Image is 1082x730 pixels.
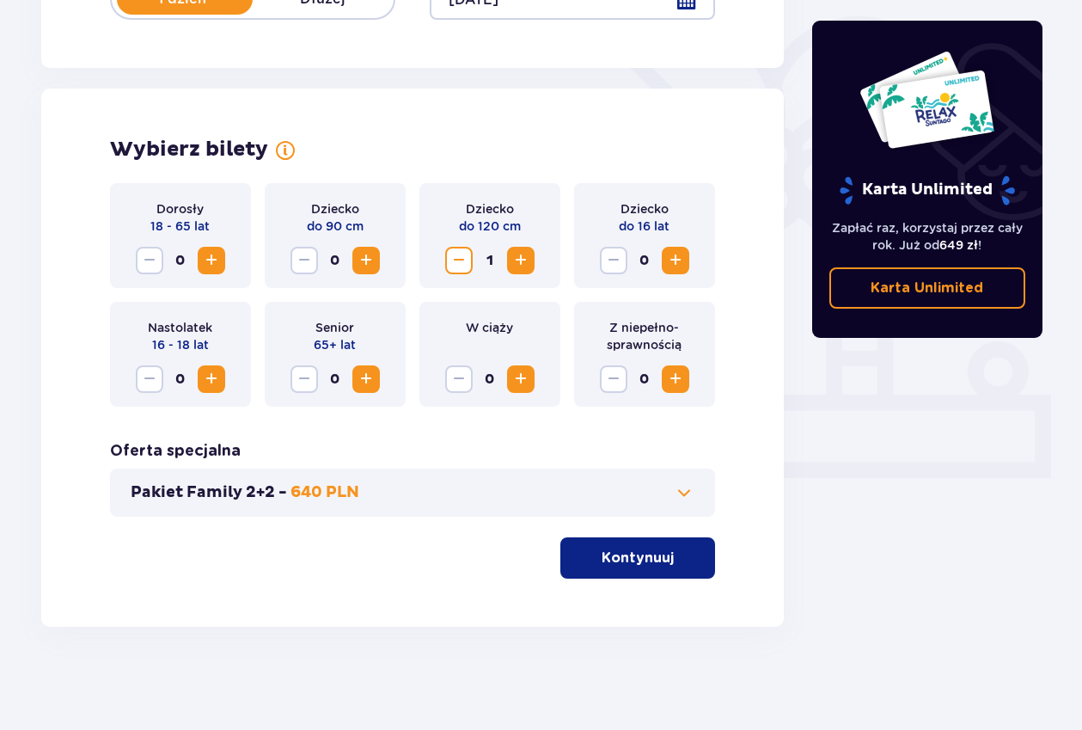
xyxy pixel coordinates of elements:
button: Zwiększ [662,365,689,393]
button: Zmniejsz [445,247,473,274]
p: do 120 cm [459,218,521,235]
p: Dziecko [466,200,514,218]
p: Karta Unlimited [838,175,1017,206]
p: 640 PLN [290,482,359,503]
p: Dziecko [620,200,669,218]
p: do 16 lat [619,218,669,235]
button: Kontynuuj [560,537,715,579]
button: Zmniejsz [136,365,163,393]
button: Zwiększ [507,247,535,274]
button: Pakiet Family 2+2 -640 PLN [131,482,695,503]
p: Karta Unlimited [871,279,983,298]
button: Zmniejsz [290,365,318,393]
p: 18 - 65 lat [150,218,210,235]
span: 0 [631,247,658,274]
p: Z niepełno­sprawnością [588,319,701,353]
button: Zwiększ [662,247,689,274]
span: 0 [321,247,349,274]
p: 16 - 18 lat [152,336,209,353]
button: Zmniejsz [600,365,627,393]
button: Zwiększ [198,365,225,393]
p: Dziecko [311,200,359,218]
p: Kontynuuj [602,549,674,567]
p: 65+ lat [314,336,356,353]
p: Pakiet Family 2+2 - [131,482,287,503]
span: 0 [167,365,194,393]
span: 0 [476,365,504,393]
button: Zwiększ [507,365,535,393]
img: Dwie karty całoroczne do Suntago z napisem 'UNLIMITED RELAX', na białym tle z tropikalnymi liśćmi... [859,50,995,150]
button: Zmniejsz [600,247,627,274]
button: Zmniejsz [290,247,318,274]
p: Senior [315,319,354,336]
p: Nastolatek [148,319,212,336]
button: Zwiększ [352,247,380,274]
span: 1 [476,247,504,274]
button: Zmniejsz [136,247,163,274]
h3: Oferta specjalna [110,441,241,462]
button: Zwiększ [198,247,225,274]
span: 0 [167,247,194,274]
a: Karta Unlimited [829,267,1025,309]
span: 0 [631,365,658,393]
button: Zwiększ [352,365,380,393]
span: 649 zł [939,238,978,252]
p: Zapłać raz, korzystaj przez cały rok. Już od ! [829,219,1025,254]
span: 0 [321,365,349,393]
p: Dorosły [156,200,204,218]
p: W ciąży [466,319,513,336]
button: Zmniejsz [445,365,473,393]
h2: Wybierz bilety [110,137,268,163]
p: do 90 cm [307,218,364,235]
